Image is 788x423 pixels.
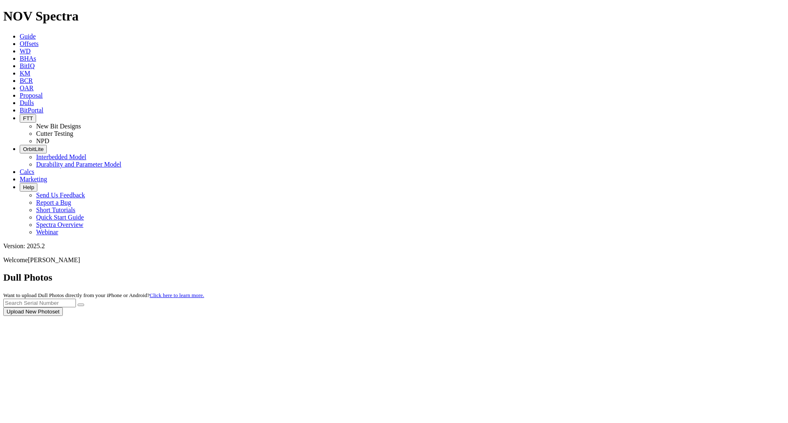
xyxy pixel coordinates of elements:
a: NPD [36,137,49,144]
a: Offsets [20,40,39,47]
a: New Bit Designs [36,123,81,130]
a: Report a Bug [36,199,71,206]
span: [PERSON_NAME] [28,256,80,263]
a: Marketing [20,176,47,183]
a: BitPortal [20,107,44,114]
span: FTT [23,115,33,121]
h1: NOV Spectra [3,9,785,24]
a: WD [20,48,31,55]
a: BHAs [20,55,36,62]
a: Send Us Feedback [36,192,85,199]
a: Webinar [36,229,58,236]
a: Durability and Parameter Model [36,161,121,168]
h2: Dull Photos [3,272,785,283]
a: Interbedded Model [36,153,86,160]
a: BitIQ [20,62,34,69]
button: OrbitLite [20,145,47,153]
a: Spectra Overview [36,221,83,228]
button: FTT [20,114,36,123]
a: Short Tutorials [36,206,76,213]
button: Upload New Photoset [3,307,63,316]
a: Click here to learn more. [150,292,204,298]
a: KM [20,70,30,77]
a: Dulls [20,99,34,106]
a: Proposal [20,92,43,99]
span: Help [23,184,34,190]
a: Quick Start Guide [36,214,84,221]
a: BCR [20,77,33,84]
small: Want to upload Dull Photos directly from your iPhone or Android? [3,292,204,298]
button: Help [20,183,37,192]
div: Version: 2025.2 [3,242,785,250]
a: OAR [20,85,34,91]
span: OrbitLite [23,146,44,152]
p: Welcome [3,256,785,264]
a: Calcs [20,168,34,175]
input: Search Serial Number [3,299,76,307]
a: Cutter Testing [36,130,73,137]
a: Guide [20,33,36,40]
